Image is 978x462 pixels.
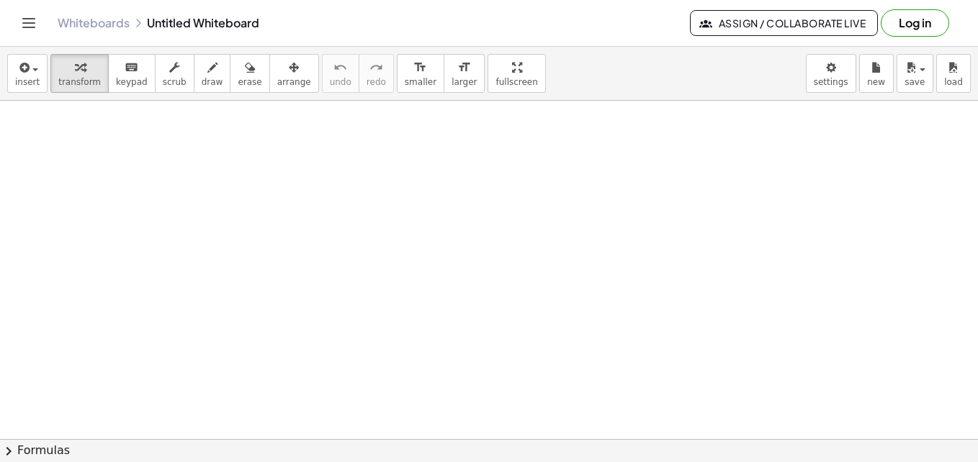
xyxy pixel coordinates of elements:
span: draw [202,77,223,87]
button: fullscreen [488,54,545,93]
span: fullscreen [495,77,537,87]
i: undo [333,59,347,76]
button: undoundo [322,54,359,93]
span: insert [15,77,40,87]
i: format_size [413,59,427,76]
i: format_size [457,59,471,76]
span: scrub [163,77,187,87]
span: smaller [405,77,436,87]
button: transform [50,54,109,93]
span: larger [452,77,477,87]
button: format_sizelarger [444,54,485,93]
button: Assign / Collaborate Live [690,10,878,36]
button: arrange [269,54,319,93]
button: redoredo [359,54,394,93]
button: Toggle navigation [17,12,40,35]
button: draw [194,54,231,93]
button: insert [7,54,48,93]
span: redo [367,77,386,87]
span: transform [58,77,101,87]
i: keyboard [125,59,138,76]
button: format_sizesmaller [397,54,444,93]
button: scrub [155,54,194,93]
a: Whiteboards [58,16,130,30]
span: keypad [116,77,148,87]
button: Log in [881,9,949,37]
button: keyboardkeypad [108,54,156,93]
span: erase [238,77,261,87]
button: erase [230,54,269,93]
i: redo [369,59,383,76]
span: undo [330,77,351,87]
span: arrange [277,77,311,87]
